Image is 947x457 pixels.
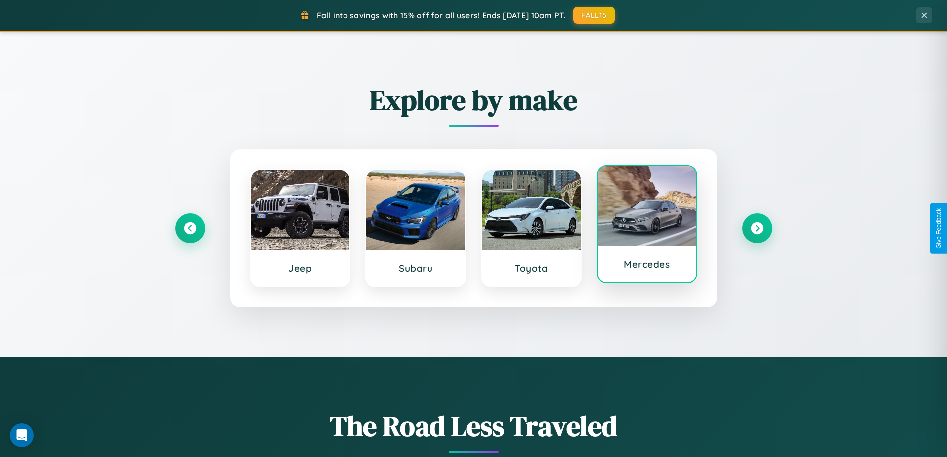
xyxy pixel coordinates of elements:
[492,262,571,274] h3: Toyota
[573,7,615,24] button: FALL15
[10,423,34,447] div: Open Intercom Messenger
[935,208,942,249] div: Give Feedback
[175,407,772,445] h1: The Road Less Traveled
[175,81,772,119] h2: Explore by make
[261,262,340,274] h3: Jeep
[607,258,687,270] h3: Mercedes
[317,10,566,20] span: Fall into savings with 15% off for all users! Ends [DATE] 10am PT.
[376,262,455,274] h3: Subaru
